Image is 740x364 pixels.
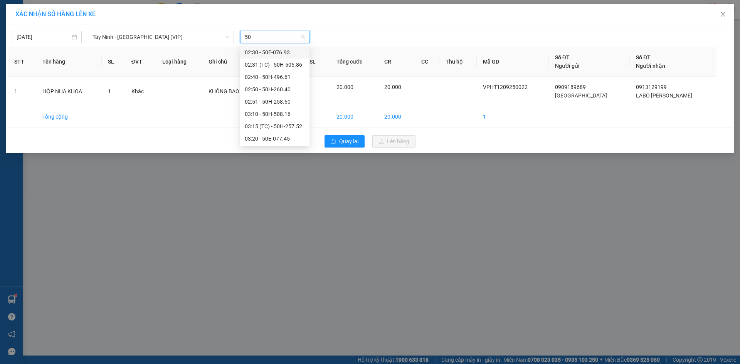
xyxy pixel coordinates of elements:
[36,106,102,127] td: Tổng cộng
[339,137,358,146] span: Quay lại
[336,84,353,90] span: 20.000
[331,139,336,145] span: rollback
[8,77,36,106] td: 1
[555,63,580,69] span: Người gửi
[92,31,229,43] span: Tây Ninh - Sài Gòn (VIP)
[415,47,439,77] th: CC
[555,54,570,60] span: Số ĐT
[720,11,726,17] span: close
[245,134,305,143] div: 03:20 - 50E-077.45
[225,35,230,39] span: down
[245,110,305,118] div: 03:10 - 50H-508.16
[245,48,305,57] div: 02:30 - 50E-076.93
[8,47,36,77] th: STT
[245,60,305,69] div: 02:31 (TC) - 50H-505.86
[555,92,607,99] span: [GEOGRAPHIC_DATA]
[439,47,477,77] th: Thu hộ
[636,54,651,60] span: Số ĐT
[372,135,415,148] button: uploadLên hàng
[102,47,125,77] th: SL
[378,106,415,127] td: 20.000
[290,106,330,127] td: 1
[378,47,415,77] th: CR
[108,88,111,94] span: 1
[15,10,96,18] span: XÁC NHẬN SỐ HÀNG LÊN XE
[636,84,667,90] span: 0913129199
[636,92,692,99] span: LABO [PERSON_NAME]
[330,106,378,127] td: 20.000
[330,47,378,77] th: Tổng cước
[712,4,734,25] button: Close
[245,73,305,81] div: 02:40 - 50H-496.61
[209,88,266,94] span: KHÔNG BAO HƯ HỎNG
[245,122,305,131] div: 03:15 (TC) - 50H-257.52
[483,84,528,90] span: VPHT1209250022
[156,47,202,77] th: Loại hàng
[125,47,156,77] th: ĐVT
[477,106,549,127] td: 1
[477,47,549,77] th: Mã GD
[17,33,70,41] input: 12/09/2025
[555,84,586,90] span: 0909189689
[636,63,665,69] span: Người nhận
[325,135,365,148] button: rollbackQuay lại
[125,77,156,106] td: Khác
[245,97,305,106] div: 02:51 - 50H-258.60
[36,77,102,106] td: HỘP NHA KHOA
[245,85,305,94] div: 02:50 - 50H-260.40
[290,47,330,77] th: Tổng SL
[384,84,401,90] span: 20.000
[36,47,102,77] th: Tên hàng
[202,47,290,77] th: Ghi chú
